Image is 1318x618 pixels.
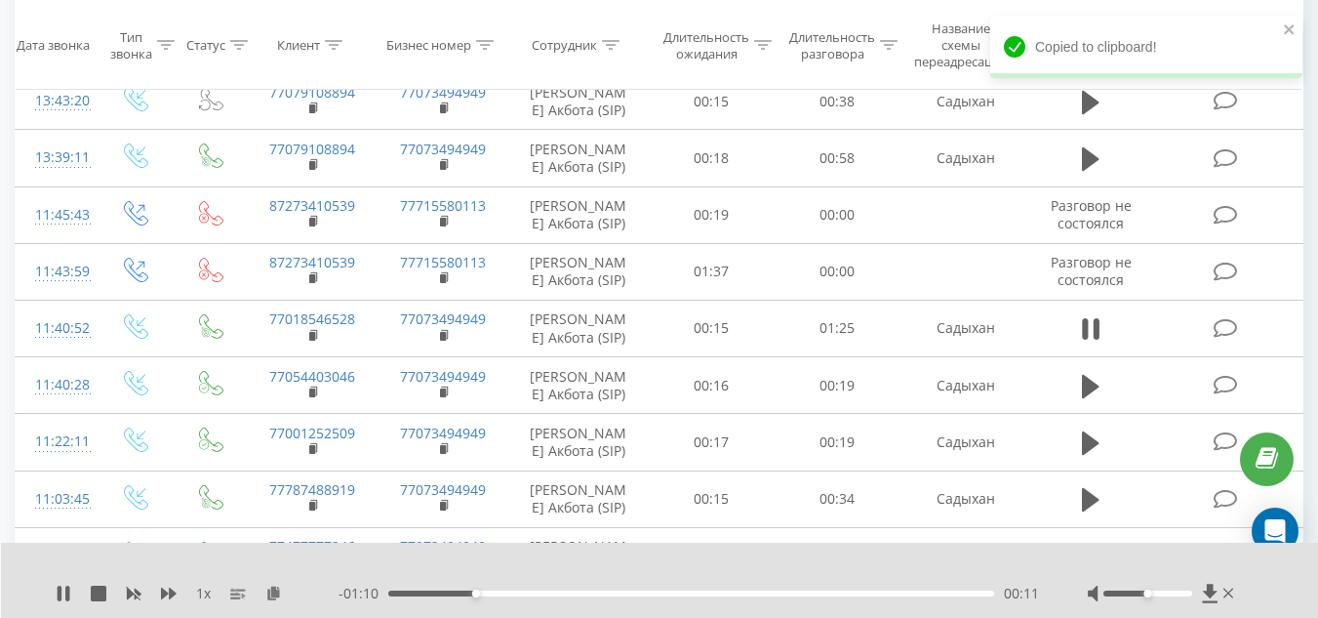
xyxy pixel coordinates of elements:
[400,424,486,442] a: 77073494949
[649,243,775,300] td: 01:37
[400,253,486,271] a: 77715580113
[269,253,355,271] a: 87273410539
[508,73,649,130] td: [PERSON_NAME] Акбота (SIP)
[400,196,486,215] a: 77715580113
[775,186,900,243] td: 00:00
[508,243,649,300] td: [PERSON_NAME] Акбота (SIP)
[400,140,486,158] a: 77073494949
[900,527,1031,584] td: Садыхан
[775,527,900,584] td: 00:16
[532,37,597,54] div: Сотрудник
[508,130,649,186] td: [PERSON_NAME] Акбота (SIP)
[35,366,76,404] div: 11:40:28
[1004,584,1039,603] span: 00:11
[649,357,775,414] td: 00:16
[35,253,76,291] div: 11:43:59
[649,471,775,527] td: 00:15
[990,16,1302,78] div: Copied to clipboard!
[649,527,775,584] td: 00:15
[35,480,76,518] div: 11:03:45
[472,590,480,597] div: Accessibility label
[649,73,775,130] td: 00:15
[269,83,355,102] a: 77079108894
[649,186,775,243] td: 00:19
[900,471,1031,527] td: Садыхан
[1283,21,1297,40] button: close
[914,21,1008,70] div: Название схемы переадресации
[508,414,649,471] td: [PERSON_NAME] Акбота (SIP)
[900,130,1031,186] td: Садыхан
[269,196,355,215] a: 87273410539
[186,37,225,54] div: Статус
[775,471,900,527] td: 00:34
[649,414,775,471] td: 00:17
[663,28,749,62] div: Длительность ожидания
[35,139,76,177] div: 13:39:11
[269,424,355,442] a: 77001252509
[35,423,76,461] div: 11:22:11
[35,309,76,348] div: 11:40:52
[269,480,355,499] a: 77787488919
[35,196,76,234] div: 11:45:43
[789,28,875,62] div: Длительность разговора
[508,186,649,243] td: [PERSON_NAME] Акбота (SIP)
[400,480,486,499] a: 77073494949
[1252,508,1298,555] div: Open Intercom Messenger
[269,309,355,328] a: 77018546528
[508,357,649,414] td: [PERSON_NAME] Акбота (SIP)
[775,130,900,186] td: 00:58
[400,309,486,328] a: 77073494949
[17,37,90,54] div: Дата звонка
[508,300,649,356] td: [PERSON_NAME] Акбота (SIP)
[900,414,1031,471] td: Садыхан
[775,300,900,356] td: 01:25
[775,243,900,300] td: 00:00
[339,584,388,603] span: - 01:10
[649,300,775,356] td: 00:15
[269,140,355,158] a: 77079108894
[1143,590,1151,597] div: Accessibility label
[400,537,486,556] a: 77073494949
[386,37,471,54] div: Бизнес номер
[775,73,900,130] td: 00:38
[508,527,649,584] td: [PERSON_NAME] Акбота (SIP)
[110,28,152,62] div: Тип звонка
[196,584,211,603] span: 1 x
[35,82,76,120] div: 13:43:20
[277,37,320,54] div: Клиент
[649,130,775,186] td: 00:18
[269,367,355,386] a: 77054403046
[775,414,900,471] td: 00:19
[900,300,1031,356] td: Садыхан
[400,83,486,102] a: 77073494949
[775,357,900,414] td: 00:19
[900,357,1031,414] td: Садыхан
[269,537,355,556] a: 77477777246
[1051,196,1132,232] span: Разговор не состоялся
[400,367,486,386] a: 77073494949
[35,537,76,575] div: 11:02:29
[1051,253,1132,289] span: Разговор не состоялся
[508,471,649,527] td: [PERSON_NAME] Акбота (SIP)
[900,73,1031,130] td: Садыхан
